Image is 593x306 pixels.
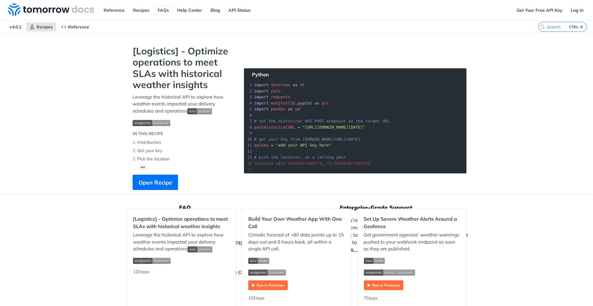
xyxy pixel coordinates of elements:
a: Recipes [130,6,153,15]
a: Reference [58,22,92,32]
img: Run in Postman [248,280,288,290]
span: Expand image [133,119,232,126]
span: Expand image [187,108,212,114]
span: Expand image [364,257,460,264]
a: Get Your Free API Key [513,6,566,15]
img: endpoint [133,258,171,264]
img: env [187,108,212,114]
img: Tomorrow.io Weather API Docs [8,3,94,16]
button: ••• [139,165,147,170]
a: Blog [207,6,224,15]
p: Leverage the historical API to explore how weather events impacted your delivery schedules and op... [133,232,229,253]
a: Help Center [174,6,206,15]
li: Intorduction [133,138,232,147]
img: endpoint [364,270,415,276]
a: Log In [567,6,587,15]
div: 10 Steps [248,295,344,301]
span: Expand image [188,246,212,252]
span: Expand image [364,269,460,276]
kbd: CTRL-K [568,24,585,30]
h5: FAQ [179,204,340,211]
img: env [248,258,269,264]
h2: Set Up Severe Weather Alerts Around a Geofence [364,215,460,230]
a: Expand image [364,282,403,288]
a: FAQs [155,6,173,15]
span: Open Recipe [139,178,172,187]
span: Reference [68,24,89,30]
div: IN THIS RECIPE [133,131,163,137]
img: endpoint [133,120,170,126]
p: Climatic forecast of >80 data points up to 15 days out and 6 hours back, all within a single API ... [248,232,344,253]
img: env [364,258,385,264]
span: Expand image [248,257,344,264]
p: Get government agencies' weather warnings pushed to your webhook endpoint as soon as they are pub... [364,232,460,253]
div: 12 Steps [133,269,229,301]
a: Reference [100,6,128,15]
li: Pick the location [133,155,232,163]
a: Recipes [26,22,56,32]
h2: Build Your Own Weather App With One Call [248,215,344,230]
img: endpoint [248,270,286,276]
h2: [Logistics] - Optimize operations to meet SLAs with historical weather insights [133,215,229,230]
h5: Enterprise-Grade Support [340,204,484,211]
p: Leverage the historical API to explore how weather events impacted your delivery schedules and op... [133,94,232,115]
a: API Status [225,6,254,15]
img: Run in Postman [364,280,403,290]
span: v4.0.1 [6,22,25,32]
strong: [Logistics] - Optimize operations to meet SLAs with historical weather insights [133,45,232,91]
img: env [188,246,212,253]
div: 7 Steps [364,295,460,301]
span: Expand image [133,257,229,264]
button: Open Recipe [133,175,178,190]
li: Get your key [133,147,232,155]
svg: Search [540,24,545,29]
span: Expand image [248,269,344,276]
span: Recipes [36,24,53,30]
a: Expand image [248,282,288,288]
